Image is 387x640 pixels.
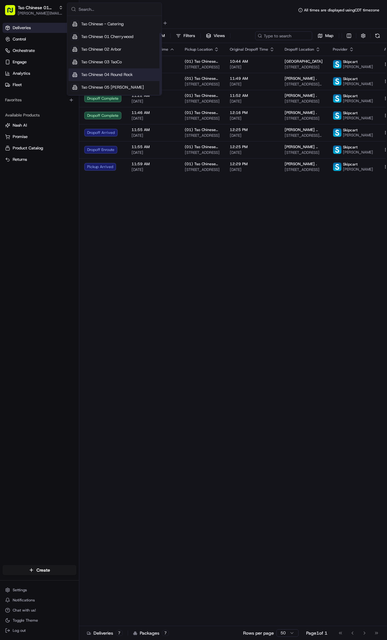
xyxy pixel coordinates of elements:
span: [STREET_ADDRESS] [185,65,220,70]
button: Settings [3,586,76,594]
span: Nash AI [13,122,27,128]
span: Tso Chinese 04 Round Rock [81,72,133,78]
span: • [53,98,55,103]
span: All times are displayed using CDT timezone [304,8,379,13]
img: profile_skipcart_partner.png [333,60,341,68]
div: Past conversations [6,82,42,87]
img: Angelique Valdez [6,92,16,102]
span: Filters [184,33,195,39]
button: Notifications [3,596,76,605]
span: [PERSON_NAME] [343,150,373,155]
span: [PERSON_NAME] [20,115,51,120]
img: Brigitte Vinadas [6,109,16,119]
span: [DATE] [132,99,175,104]
div: Available Products [3,110,76,120]
img: 1736555255976-a54dd68f-1ca7-489b-9aae-adbdc363a1c4 [13,98,18,104]
input: Search... [79,3,158,16]
span: Dropoff Location [285,47,314,52]
button: Chat with us! [3,606,76,615]
span: [STREET_ADDRESS] [185,133,220,138]
p: Rows per page [243,630,274,636]
button: Views [203,31,228,40]
div: Page 1 of 1 [306,630,327,636]
span: Skipcart [343,110,358,116]
span: (01) Tso Chinese Takeout & Delivery Cherrywood [185,59,220,64]
span: 12:25 PM [230,144,274,149]
span: [PERSON_NAME] . [285,110,317,115]
div: Suggestions [67,16,162,95]
span: (01) Tso Chinese Takeout & Delivery Cherrywood [185,161,220,166]
button: Nash AI [3,120,76,130]
span: [PERSON_NAME] [343,167,373,172]
span: [PERSON_NAME] [343,116,373,121]
span: 12:29 PM [230,161,274,166]
span: Original Dropoff Time [230,47,268,52]
span: Skipcart [343,162,358,167]
span: 11:49 AM [230,76,274,81]
span: Analytics [13,71,30,76]
div: Packages [133,630,169,636]
span: 11:22 AM [132,93,175,98]
span: [STREET_ADDRESS] [185,150,220,155]
span: Control [13,36,26,42]
span: [GEOGRAPHIC_DATA] [285,59,323,64]
div: 💻 [54,142,59,147]
span: Returns [13,157,27,162]
span: Log out [13,628,26,633]
span: [PERSON_NAME] . [285,93,317,98]
span: [DATE] [132,133,175,138]
span: [DATE] [56,115,69,120]
span: [PERSON_NAME] [343,98,373,104]
div: 7 [162,630,169,636]
img: profile_skipcart_partner.png [333,146,341,154]
span: Tso Chinese 03 TsoCo [81,59,122,65]
span: (01) Tso Chinese Takeout & Delivery Cherrywood [185,93,220,98]
span: [PERSON_NAME] . [285,161,317,166]
span: API Documentation [60,141,102,148]
span: [DATE] [230,116,274,121]
span: (01) Tso Chinese Takeout & Delivery Cherrywood [185,127,220,132]
span: [STREET_ADDRESS][PERSON_NAME] [285,82,323,87]
span: [STREET_ADDRESS] [285,65,323,70]
span: Notifications [13,598,35,603]
button: Toggle Theme [3,616,76,625]
span: [DATE] [230,82,274,87]
span: [DATE] [132,116,175,121]
span: Tso Chinese 01 Cherrywood [81,34,133,40]
span: [STREET_ADDRESS] [285,99,323,104]
span: Provider [333,47,348,52]
button: Refresh [373,31,382,40]
button: Orchestrate [3,46,76,56]
span: Tso Chinese 05 [PERSON_NAME] [81,85,144,90]
span: Skipcart [343,145,358,150]
button: Product Catalog [3,143,76,153]
button: Start new chat [108,62,115,70]
span: [DATE] [230,133,274,138]
span: Skipcart [343,93,358,98]
img: Nash [6,6,19,19]
span: Promise [13,134,28,140]
span: Fleet [13,82,22,88]
img: profile_skipcart_partner.png [333,77,341,85]
div: Deliveries [87,630,123,636]
span: Product Catalog [13,145,43,151]
span: [PERSON_NAME] [343,81,373,86]
span: [DATE] [132,167,175,172]
span: • [53,115,55,120]
img: 1736555255976-a54dd68f-1ca7-489b-9aae-adbdc363a1c4 [6,60,18,72]
span: [PERSON_NAME] [343,133,373,138]
button: [PERSON_NAME][EMAIL_ADDRESS][DOMAIN_NAME] [18,11,63,16]
span: [STREET_ADDRESS] [185,116,220,121]
span: Engage [13,59,27,65]
button: Tso Chinese 01 Cherrywood [18,4,56,11]
input: Got a question? Start typing here... [16,41,114,47]
span: 11:52 AM [230,93,274,98]
span: (01) Tso Chinese Takeout & Delivery Cherrywood [185,76,220,81]
a: Deliveries [3,23,76,33]
span: [PERSON_NAME] .. [285,127,318,132]
span: Deliveries [13,25,31,31]
span: Create [36,567,50,573]
button: Engage [3,57,76,67]
span: [DATE] [230,99,274,104]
